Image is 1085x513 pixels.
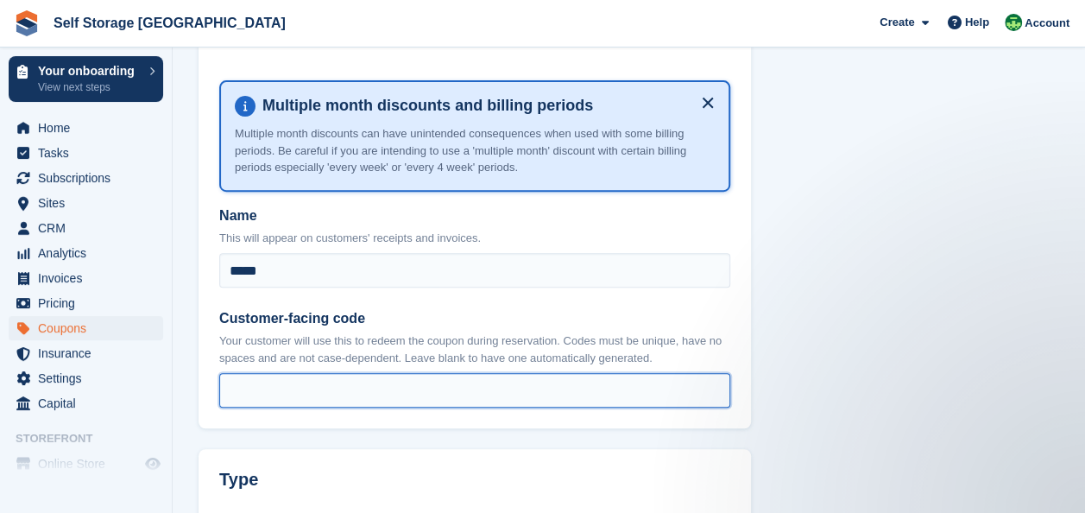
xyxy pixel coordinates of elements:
[16,430,172,447] span: Storefront
[38,316,142,340] span: Coupons
[219,230,730,247] p: This will appear on customers' receipts and invoices.
[1025,15,1069,32] span: Account
[38,166,142,190] span: Subscriptions
[38,341,142,365] span: Insurance
[1005,14,1022,31] img: Mackenzie Wells
[38,291,142,315] span: Pricing
[9,56,163,102] a: Your onboarding View next steps
[9,452,163,476] a: menu
[142,453,163,474] a: Preview store
[880,14,914,31] span: Create
[965,14,989,31] span: Help
[38,391,142,415] span: Capital
[219,206,730,226] label: Name
[38,366,142,390] span: Settings
[219,470,730,490] h2: Type
[38,452,142,476] span: Online Store
[9,266,163,290] a: menu
[9,341,163,365] a: menu
[219,308,730,329] label: Customer-facing code
[14,10,40,36] img: stora-icon-8386f47178a22dfd0bd8f6a31ec36ba5ce8667c1dd55bd0f319d3a0aa187defe.svg
[38,141,142,165] span: Tasks
[255,96,715,116] h4: Multiple month discounts and billing periods
[38,191,142,215] span: Sites
[9,166,163,190] a: menu
[235,125,715,176] p: Multiple month discounts can have unintended consequences when used with some billing periods. Be...
[38,241,142,265] span: Analytics
[9,141,163,165] a: menu
[38,116,142,140] span: Home
[38,216,142,240] span: CRM
[38,266,142,290] span: Invoices
[38,65,141,77] p: Your onboarding
[9,391,163,415] a: menu
[9,291,163,315] a: menu
[219,332,730,366] p: Your customer will use this to redeem the coupon during reservation. Codes must be unique, have n...
[9,316,163,340] a: menu
[9,216,163,240] a: menu
[9,116,163,140] a: menu
[47,9,293,37] a: Self Storage [GEOGRAPHIC_DATA]
[38,79,141,95] p: View next steps
[9,241,163,265] a: menu
[9,366,163,390] a: menu
[9,191,163,215] a: menu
